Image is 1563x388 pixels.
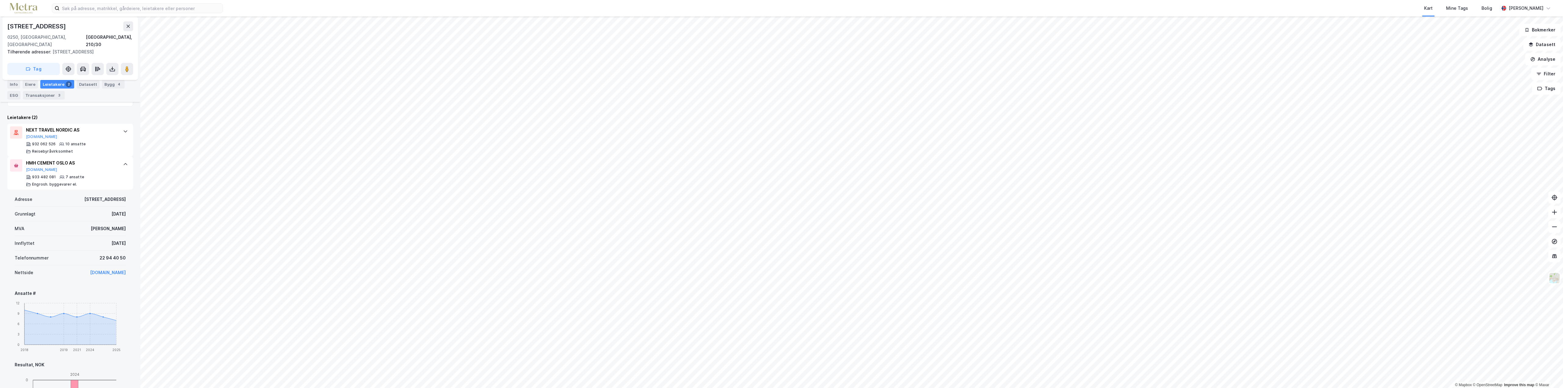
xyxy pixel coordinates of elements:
[32,142,56,147] div: 932 062 526
[26,378,28,382] tspan: 0
[17,311,20,315] tspan: 9
[7,49,53,54] span: Tilhørende adresser:
[86,348,94,352] tspan: 2024
[66,175,84,179] div: 7 ansatte
[116,81,122,87] div: 4
[90,270,126,275] a: [DOMAIN_NAME]
[56,92,62,98] div: 3
[70,372,79,377] tspan: 2024
[20,348,28,352] tspan: 2018
[1446,5,1468,12] div: Mine Tags
[40,80,74,89] div: Leietakere
[7,34,86,48] div: 0250, [GEOGRAPHIC_DATA], [GEOGRAPHIC_DATA]
[1473,383,1503,387] a: OpenStreetMap
[32,182,77,187] div: Engrosh. byggevarer el.
[1532,82,1561,95] button: Tags
[91,225,126,232] div: [PERSON_NAME]
[17,343,20,346] tspan: 0
[26,126,117,134] div: NEXT TRAVEL NORDIC AS
[112,348,121,352] tspan: 2025
[1523,38,1561,51] button: Datasett
[23,91,65,100] div: Transaksjoner
[7,21,67,31] div: [STREET_ADDRESS]
[1525,53,1561,65] button: Analyse
[1504,383,1534,387] a: Improve this map
[18,332,20,336] tspan: 3
[7,91,20,100] div: ESG
[102,80,125,89] div: Bygg
[1531,68,1561,80] button: Filter
[1532,359,1563,388] div: Kontrollprogram for chat
[7,63,60,75] button: Tag
[26,134,57,139] button: [DOMAIN_NAME]
[15,290,126,297] div: Ansatte #
[1481,5,1492,12] div: Bolig
[1455,383,1472,387] a: Mapbox
[1532,359,1563,388] iframe: Chat Widget
[32,175,56,179] div: 933 482 081
[65,142,86,147] div: 10 ansatte
[15,361,126,368] div: Resultat, NOK
[7,114,133,121] div: Leietakere (2)
[15,254,49,262] div: Telefonnummer
[60,4,223,13] input: Søk på adresse, matrikkel, gårdeiere, leietakere eller personer
[1549,272,1560,284] img: Z
[1509,5,1543,12] div: [PERSON_NAME]
[84,196,126,203] div: [STREET_ADDRESS]
[73,348,81,352] tspan: 2021
[77,80,100,89] div: Datasett
[16,301,20,305] tspan: 12
[111,210,126,218] div: [DATE]
[26,167,57,172] button: [DOMAIN_NAME]
[10,3,37,14] img: metra-logo.256734c3b2bbffee19d4.png
[86,34,133,48] div: [GEOGRAPHIC_DATA], 210/30
[15,225,24,232] div: MVA
[15,210,35,218] div: Grunnlagt
[1519,24,1561,36] button: Bokmerker
[7,48,128,56] div: [STREET_ADDRESS]
[15,269,33,276] div: Nettside
[66,81,72,87] div: 2
[15,240,34,247] div: Innflyttet
[15,196,32,203] div: Adresse
[17,322,20,325] tspan: 6
[32,149,73,154] div: Reisebyråvirksomhet
[7,80,20,89] div: Info
[26,159,117,167] div: HMH CEMENT OSLO AS
[1424,5,1433,12] div: Kart
[111,240,126,247] div: [DATE]
[100,254,126,262] div: 22 94 40 50
[23,80,38,89] div: Eiere
[60,348,68,352] tspan: 2019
